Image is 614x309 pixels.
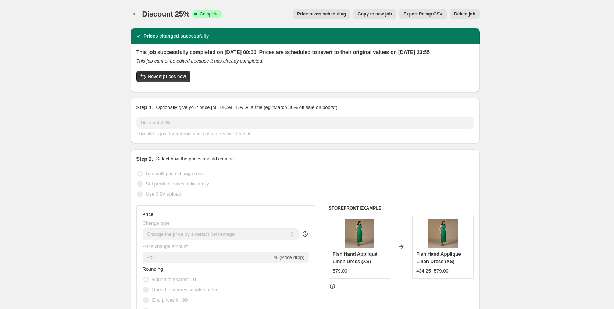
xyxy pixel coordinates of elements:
[143,220,170,226] span: Change type
[146,181,209,187] span: Set product prices individually
[136,104,153,111] h2: Step 1.
[454,11,475,17] span: Delete job
[143,244,188,249] span: Price change amount
[143,212,153,217] h3: Price
[333,251,378,264] span: Fish Hand Appliqué Linen Dress (XS)
[143,266,163,272] span: Rounding
[333,267,347,275] div: 579.00
[136,155,153,163] h2: Step 2.
[329,205,474,211] h6: STOREFRONT EXAMPLE
[142,10,190,18] span: Discount 25%
[152,297,188,303] span: End prices in .99
[146,191,181,197] span: Use CSV upload
[136,49,474,56] h2: This job successfully completed on [DATE] 00:00. Prices are scheduled to revert to their original...
[358,11,392,17] span: Copy to new job
[293,9,350,19] button: Price revert scheduling
[428,219,458,248] img: noetic3900_80x.jpg
[416,267,431,275] div: 434.25
[136,117,474,129] input: 30% off holiday sale
[399,9,447,19] button: Export Recap CSV
[353,9,396,19] button: Copy to new job
[146,171,205,176] span: Use bulk price change rules
[152,287,220,292] span: Round to nearest whole number
[416,251,461,264] span: Fish Hand Appliqué Linen Dress (XS)
[450,9,479,19] button: Delete job
[156,104,337,111] p: Optionally give your price [MEDICAL_DATA] a title (eg "March 30% off sale on boots")
[434,267,449,275] strike: 579.00
[148,74,186,79] span: Revert prices now
[301,230,309,238] div: help
[297,11,346,17] span: Price revert scheduling
[136,131,250,136] span: This title is just for internal use, customers won't see it
[200,11,218,17] span: Complete
[136,58,264,64] i: This job cannot be edited because it has already completed.
[131,9,141,19] button: Price change jobs
[136,71,190,82] button: Revert prices now
[404,11,442,17] span: Export Recap CSV
[156,155,234,163] p: Select how the prices should change
[152,277,197,282] span: Round to nearest .01
[345,219,374,248] img: noetic3900_80x.jpg
[144,32,209,40] h2: Prices changed successfully
[143,252,272,263] input: -15
[274,255,304,260] span: % (Price drop)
